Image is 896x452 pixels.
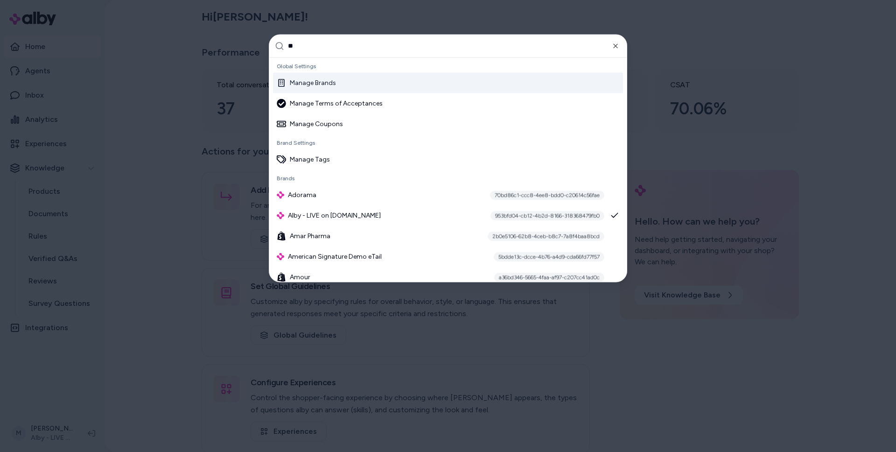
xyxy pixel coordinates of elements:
[277,99,383,108] div: Manage Terms of Acceptances
[277,212,284,219] img: alby Logo
[273,171,623,184] div: Brands
[494,252,604,261] div: 5bdde13c-dcce-4b76-a4d9-cda66fd77f57
[494,272,604,282] div: a36bd346-5665-4faa-af97-c207cc41ad0c
[490,211,604,220] div: 953bfd04-cb12-4b2d-8166-318368479fb0
[288,190,316,199] span: Adorama
[277,253,284,260] img: alby Logo
[288,252,382,261] span: American Signature Demo eTail
[490,190,604,199] div: 70bd86c1-ccc8-4ee8-bdd0-c20614c56fae
[290,231,330,240] span: Amar Pharma
[277,78,336,87] div: Manage Brands
[488,231,604,240] div: 2b0e5106-62b8-4ceb-b8c7-7a8f4baa8bcd
[273,136,623,149] div: Brand Settings
[290,272,310,282] span: Amour
[277,191,284,198] img: alby Logo
[277,119,343,128] div: Manage Coupons
[269,57,627,282] div: Suggestions
[273,59,623,72] div: Global Settings
[288,211,381,220] span: Alby - LIVE on [DOMAIN_NAME]
[277,155,330,164] div: Manage Tags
